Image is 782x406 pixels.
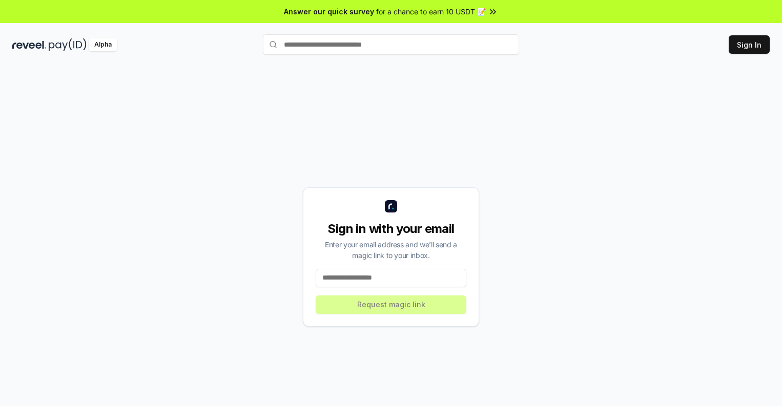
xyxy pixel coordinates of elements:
[316,221,466,237] div: Sign in with your email
[89,38,117,51] div: Alpha
[12,38,47,51] img: reveel_dark
[729,35,770,54] button: Sign In
[284,6,374,17] span: Answer our quick survey
[316,239,466,261] div: Enter your email address and we’ll send a magic link to your inbox.
[49,38,87,51] img: pay_id
[376,6,486,17] span: for a chance to earn 10 USDT 📝
[385,200,397,212] img: logo_small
